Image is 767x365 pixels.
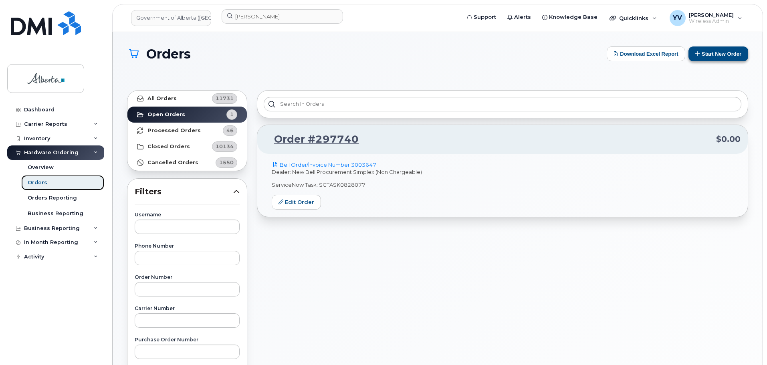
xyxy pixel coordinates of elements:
strong: Processed Orders [147,127,201,134]
span: 1550 [219,159,234,166]
p: Dealer: New Bell Procurement Simplex (Non Chargeable) [272,168,733,176]
label: Phone Number [135,244,240,248]
a: Bell Order/Invoice Number 3003647 [272,161,376,168]
span: 10134 [216,143,234,150]
a: Closed Orders10134 [127,139,247,155]
label: Purchase Order Number [135,337,240,342]
strong: Open Orders [147,111,185,118]
span: 1 [230,111,234,118]
strong: All Orders [147,95,177,102]
button: Start New Order [688,46,748,61]
label: Order Number [135,275,240,280]
span: Filters [135,186,233,198]
strong: Cancelled Orders [147,159,198,166]
strong: Closed Orders [147,143,190,150]
span: 46 [226,127,234,134]
p: ServiceNow Task: SCTASK0828077 [272,181,733,189]
a: Cancelled Orders1550 [127,155,247,171]
span: $0.00 [716,133,741,145]
a: Order #297740 [264,132,359,147]
button: Download Excel Report [607,46,685,61]
a: Processed Orders46 [127,123,247,139]
label: Username [135,212,240,217]
a: Edit Order [272,195,321,210]
span: 11731 [216,95,234,102]
a: All Orders11731 [127,91,247,107]
label: Carrier Number [135,306,240,311]
input: Search in orders [264,97,741,111]
span: Orders [146,47,191,61]
a: Open Orders1 [127,107,247,123]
